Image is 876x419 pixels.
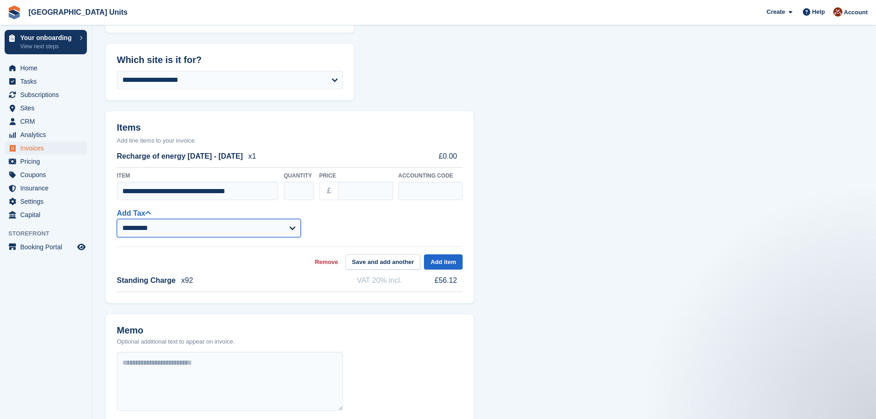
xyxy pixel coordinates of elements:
[117,55,343,65] h2: Which site is it for?
[20,182,75,195] span: Insurance
[5,182,87,195] a: menu
[20,62,75,75] span: Home
[5,208,87,221] a: menu
[5,241,87,253] a: menu
[7,6,21,19] img: stora-icon-8386f47178a22dfd0bd8f6a31ec36ba5ce8667c1dd55bd0f319d3a0aa187defe.svg
[20,42,75,51] p: View next steps
[181,275,193,286] span: x92
[5,115,87,128] a: menu
[5,75,87,88] a: menu
[8,229,92,238] span: Storefront
[5,62,87,75] a: menu
[357,275,402,286] span: VAT 20% incl.
[20,142,75,155] span: Invoices
[20,128,75,141] span: Analytics
[20,34,75,41] p: Your onboarding
[5,128,87,141] a: menu
[20,102,75,115] span: Sites
[117,209,151,217] a: Add Tax
[424,254,463,270] button: Add item
[315,258,338,267] a: Remove
[20,195,75,208] span: Settings
[5,142,87,155] a: menu
[25,5,131,20] a: [GEOGRAPHIC_DATA] Units
[5,195,87,208] a: menu
[20,241,75,253] span: Booking Portal
[5,102,87,115] a: menu
[117,151,243,162] span: Recharge of energy [DATE] - [DATE]
[5,88,87,101] a: menu
[345,254,420,270] button: Save and add another
[398,172,463,180] label: Accounting code
[76,241,87,253] a: Preview store
[284,172,314,180] label: Quantity
[812,7,825,17] span: Help
[117,136,463,145] p: Add line items to your invoice.
[117,337,235,346] p: Optional additional text to appear on invoice.
[833,7,842,17] img: Laura Clinnick
[117,275,176,286] span: Standing Charge
[5,155,87,168] a: menu
[20,88,75,101] span: Subscriptions
[20,75,75,88] span: Tasks
[20,168,75,181] span: Coupons
[319,172,393,180] label: Price
[422,151,457,162] span: £0.00
[20,115,75,128] span: CRM
[422,275,457,286] span: £56.12
[117,172,278,180] label: Item
[767,7,785,17] span: Create
[117,122,463,135] h2: Items
[248,151,256,162] span: x1
[844,8,868,17] span: Account
[5,30,87,54] a: Your onboarding View next steps
[5,168,87,181] a: menu
[20,155,75,168] span: Pricing
[117,325,235,336] h2: Memo
[20,208,75,221] span: Capital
